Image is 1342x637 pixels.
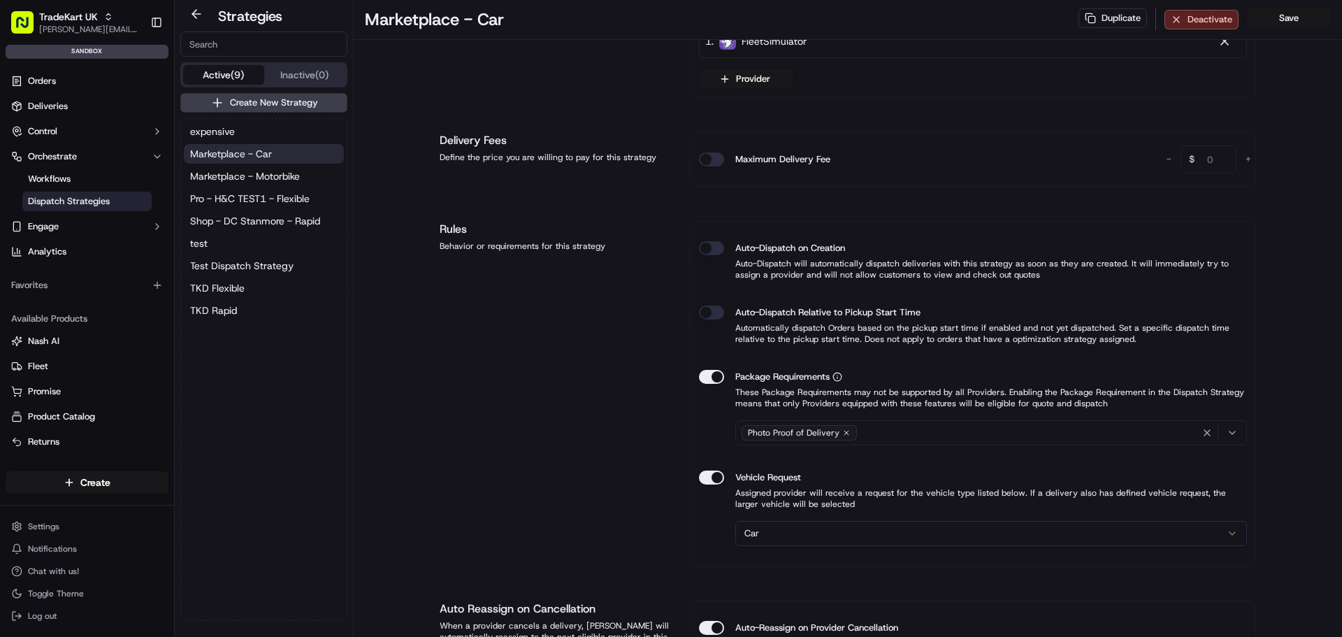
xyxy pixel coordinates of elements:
[735,152,830,166] label: Maximum Delivery Fee
[440,241,673,252] div: Behavior or requirements for this strategy
[742,34,807,48] span: FleetSimulator
[238,138,254,155] button: Start new chat
[113,197,230,222] a: 💻API Documentation
[28,360,48,373] span: Fleet
[48,134,229,148] div: Start new chat
[28,410,95,423] span: Product Catalog
[190,236,208,250] span: test
[28,245,66,258] span: Analytics
[6,45,168,59] div: sandbox
[14,204,25,215] div: 📗
[6,431,168,453] button: Returns
[699,387,1247,409] p: These Package Requirements may not be supported by all Providers. Enabling the Package Requiremen...
[28,125,57,138] span: Control
[440,152,673,163] div: Define the price you are willing to pay for this strategy
[48,148,177,159] div: We're available if you need us!
[28,436,59,448] span: Returns
[735,621,898,635] label: Auto-Reassign on Provider Cancellation
[184,144,344,164] button: Marketplace - Car
[190,303,237,317] span: TKD Rapid
[6,215,168,238] button: Engage
[6,355,168,378] button: Fleet
[36,90,252,105] input: Got a question? Start typing here...
[190,147,272,161] span: Marketplace - Car
[180,31,347,57] input: Search
[183,65,264,85] button: Active (9)
[39,24,139,35] button: [PERSON_NAME][EMAIL_ADDRESS][DOMAIN_NAME]
[184,122,344,141] button: expensive
[440,601,673,617] h1: Auto Reassign on Cancellation
[11,360,163,373] a: Fleet
[28,195,110,208] span: Dispatch Strategies
[6,308,168,330] div: Available Products
[139,237,169,248] span: Pylon
[184,256,344,275] a: Test Dispatch Strategy
[28,385,61,398] span: Promise
[190,281,245,295] span: TKD Flexible
[184,211,344,231] button: Shop - DC Stanmore - Rapid
[184,166,344,186] a: Marketplace - Motorbike
[28,220,59,233] span: Engage
[132,203,224,217] span: API Documentation
[184,301,344,320] button: TKD Rapid
[365,8,504,31] h1: Marketplace - Car
[6,6,145,39] button: TradeKart UK[PERSON_NAME][EMAIL_ADDRESS][DOMAIN_NAME]
[699,69,793,89] button: Provider
[1183,148,1200,176] span: $
[14,134,39,159] img: 1736555255976-a54dd68f-1ca7-489b-9aae-adbdc363a1c4
[1164,10,1239,29] button: Deactivate
[28,335,59,348] span: Nash AI
[28,150,77,163] span: Orchestrate
[6,274,168,296] div: Favorites
[11,436,163,448] a: Returns
[705,34,807,49] div: 1 .
[6,330,168,352] button: Nash AI
[6,517,168,536] button: Settings
[6,539,168,559] button: Notifications
[22,169,152,189] a: Workflows
[6,241,168,263] a: Analytics
[440,221,673,238] h1: Rules
[699,487,1247,510] p: Assigned provider will receive a request for the vehicle type listed below. If a delivery also ha...
[6,561,168,581] button: Chat with us!
[1078,8,1147,28] button: Duplicate
[28,610,57,622] span: Log out
[11,410,163,423] a: Product Catalog
[14,14,42,42] img: Nash
[184,234,344,253] button: test
[28,203,107,217] span: Knowledge Base
[184,278,344,298] button: TKD Flexible
[748,427,839,438] span: Photo Proof of Delivery
[180,93,347,113] button: Create New Strategy
[28,521,59,532] span: Settings
[735,370,830,384] span: Package Requirements
[190,192,310,206] span: Pro - H&C TEST1 - Flexible
[6,120,168,143] button: Control
[11,335,163,348] a: Nash AI
[22,192,152,211] a: Dispatch Strategies
[8,197,113,222] a: 📗Knowledge Base
[6,145,168,168] button: Orchestrate
[735,471,801,485] label: Vehicle Request
[735,306,921,320] label: Auto-Dispatch Relative to Pickup Start Time
[190,124,235,138] span: expensive
[39,10,98,24] button: TradeKart UK
[6,380,168,403] button: Promise
[6,606,168,626] button: Log out
[440,132,673,149] h1: Delivery Fees
[6,70,168,92] a: Orders
[14,56,254,78] p: Welcome 👋
[719,33,736,50] img: FleetSimulator.png
[28,75,56,87] span: Orders
[190,214,320,228] span: Shop - DC Stanmore - Rapid
[28,173,71,185] span: Workflows
[190,259,294,273] span: Test Dispatch Strategy
[184,189,344,208] button: Pro - H&C TEST1 - Flexible
[699,322,1247,345] p: Automatically dispatch Orders based on the pickup start time if enabled and not yet dispatched. S...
